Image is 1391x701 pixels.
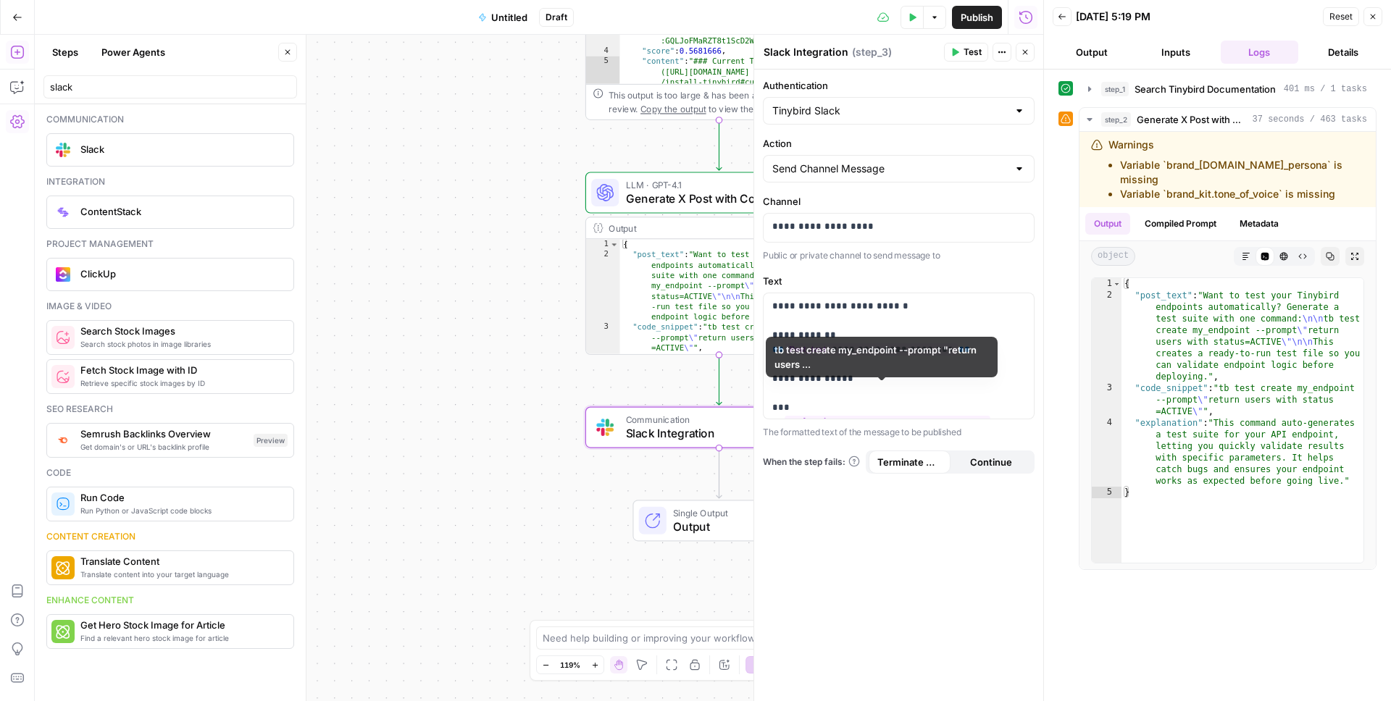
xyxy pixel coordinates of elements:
[609,239,619,249] span: Toggle code folding, rows 1 through 5
[80,505,282,516] span: Run Python or JavaScript code blocks
[586,239,619,249] div: 1
[626,413,806,427] span: Communication
[626,425,806,442] span: Slack Integration
[46,300,294,313] div: Image & video
[763,425,1035,440] p: The formatted text of the message to be published
[1137,41,1215,64] button: Inputs
[585,407,853,448] div: CommunicationSlack IntegrationStep 3
[586,46,619,56] div: 4
[1231,213,1287,235] button: Metadata
[877,455,942,469] span: Terminate Workflow
[546,11,567,24] span: Draft
[56,267,70,282] img: clickup_icon.png
[1329,10,1353,23] span: Reset
[626,190,806,207] span: Generate X Post with Code Snippet
[80,338,282,350] span: Search stock photos in image libraries
[609,221,806,235] div: Output
[673,506,768,520] span: Single Output
[1085,213,1130,235] button: Output
[50,80,291,94] input: Search steps
[585,500,853,541] div: Single OutputOutputEnd
[852,45,892,59] span: ( step_3 )
[970,455,1012,469] span: Continue
[1092,278,1121,290] div: 1
[609,88,845,116] div: This output is too large & has been abbreviated for review. to view the full content.
[586,353,619,416] div: 4
[80,568,282,580] span: Translate content into your target language
[80,142,282,156] span: Slack
[586,25,619,46] div: 3
[1108,138,1364,201] div: Warnings
[80,363,282,377] span: Fetch Stock Image with ID
[1137,112,1247,127] span: Generate X Post with Code Snippet
[46,594,294,607] div: Enhance content
[1135,82,1276,96] span: Search Tinybird Documentation
[772,104,1008,118] input: Tinybird Slack
[964,46,982,59] span: Test
[1079,108,1376,131] button: 37 seconds / 463 tasks
[93,41,174,64] button: Power Agents
[772,161,1008,176] input: Send Channel Message
[673,518,768,535] span: Output
[1253,113,1367,126] span: 37 seconds / 463 tasks
[585,172,853,355] div: LLM · GPT-4.1Generate X Post with Code SnippetStep 2Output{ "post_text":"Want to test your Tinybi...
[1091,247,1135,266] span: object
[80,554,282,568] span: Translate Content
[1092,487,1121,498] div: 5
[1284,83,1367,96] span: 401 ms / 1 tasks
[1092,382,1121,417] div: 3
[1221,41,1299,64] button: Logs
[80,441,248,453] span: Get domain's or URL's backlink profile
[1101,82,1129,96] span: step_1
[1136,213,1225,235] button: Compiled Prompt
[43,41,87,64] button: Steps
[952,6,1002,29] button: Publish
[640,104,706,114] span: Copy the output
[56,143,70,157] img: Slack-mark-RGB.png
[763,248,1035,263] p: Public or private channel to send message to
[56,205,70,219] img: contentstack_icon.png
[763,274,1035,288] label: Text
[46,175,294,188] div: Integration
[763,136,1035,151] label: Action
[586,322,619,353] div: 3
[586,250,619,322] div: 2
[469,6,536,29] button: Untitled
[491,10,527,25] span: Untitled
[46,113,294,126] div: Communication
[763,194,1035,209] label: Channel
[56,434,70,446] img: 3lyvnidk9veb5oecvmize2kaffdg
[80,204,282,219] span: ContentStack
[763,78,1035,93] label: Authentication
[717,448,722,498] g: Edge from step_3 to end
[80,266,282,281] span: ClickUp
[1079,132,1376,569] div: 37 seconds / 463 tasks
[717,120,722,170] g: Edge from step_1 to step_2
[1092,417,1121,487] div: 4
[46,403,294,416] div: Seo research
[1323,7,1359,26] button: Reset
[1113,278,1121,290] span: Toggle code folding, rows 1 through 5
[80,490,282,505] span: Run Code
[763,456,860,469] a: When the step fails:
[944,43,988,62] button: Test
[596,419,614,436] img: Slack-mark-RGB.png
[626,178,806,192] span: LLM · GPT-4.1
[1304,41,1382,64] button: Details
[1120,158,1364,187] li: Variable `brand_[DOMAIN_NAME]_persona` is missing
[80,427,248,441] span: Semrush Backlinks Overview
[1120,187,1364,201] li: Variable `brand_kit.tone_of_voice` is missing
[46,466,294,479] div: Code
[80,324,282,338] span: Search Stock Images
[1092,290,1121,382] div: 2
[961,10,993,25] span: Publish
[46,238,294,251] div: Project management
[1101,112,1131,127] span: step_2
[764,45,848,59] textarea: Slack Integration
[951,450,1032,474] button: Continue
[80,377,282,389] span: Retrieve specific stock images by ID
[254,434,288,447] div: Preview
[1053,41,1131,64] button: Output
[80,632,282,644] span: Find a relevant hero stock image for article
